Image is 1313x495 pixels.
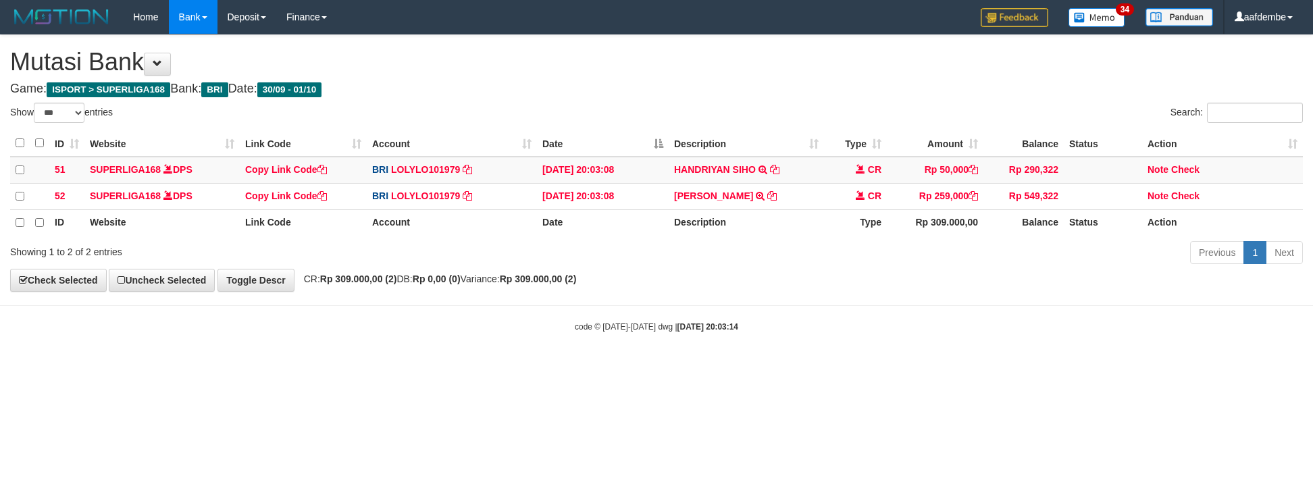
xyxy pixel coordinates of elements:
img: Feedback.jpg [981,8,1048,27]
th: Balance [983,209,1064,236]
th: Status [1064,209,1142,236]
div: Showing 1 to 2 of 2 entries [10,240,537,259]
a: Previous [1190,241,1244,264]
span: BRI [372,164,388,175]
strong: Rp 0,00 (0) [413,273,461,284]
th: Website [84,209,240,236]
td: Rp 549,322 [983,183,1064,209]
th: Rp 309.000,00 [887,209,983,236]
span: BRI [201,82,228,97]
span: BRI [372,190,388,201]
select: Showentries [34,103,84,123]
th: ID [49,209,84,236]
strong: [DATE] 20:03:14 [677,322,738,332]
img: panduan.png [1145,8,1213,26]
a: Copy Rp 50,000 to clipboard [969,164,978,175]
a: Copy LOLYLO101979 to clipboard [463,190,472,201]
th: Date [537,209,669,236]
th: Balance [983,130,1064,157]
h4: Game: Bank: Date: [10,82,1303,96]
th: Type: activate to sort column ascending [824,130,887,157]
img: Button%20Memo.svg [1069,8,1125,27]
h1: Mutasi Bank [10,49,1303,76]
a: Copy Link Code [245,190,327,201]
a: SUPERLIGA168 [90,164,161,175]
a: Toggle Descr [217,269,294,292]
th: Type [824,209,887,236]
th: Website: activate to sort column ascending [84,130,240,157]
a: Uncheck Selected [109,269,215,292]
a: Note [1148,190,1168,201]
input: Search: [1207,103,1303,123]
label: Show entries [10,103,113,123]
th: Account: activate to sort column ascending [367,130,537,157]
td: Rp 290,322 [983,157,1064,184]
a: Next [1266,241,1303,264]
a: SUPERLIGA168 [90,190,161,201]
a: 1 [1243,241,1266,264]
a: Copy LOLYLO101979 to clipboard [463,164,472,175]
a: Copy MARCELLINUS TI to clipboard [767,190,777,201]
a: Check Selected [10,269,107,292]
a: Copy Rp 259,000 to clipboard [969,190,978,201]
td: DPS [84,183,240,209]
span: 52 [55,190,66,201]
span: 30/09 - 01/10 [257,82,322,97]
a: HANDRIYAN SIHO [674,164,756,175]
th: Description [669,209,824,236]
a: Check [1171,190,1200,201]
span: CR [868,190,881,201]
span: ISPORT > SUPERLIGA168 [47,82,170,97]
td: Rp 50,000 [887,157,983,184]
span: 34 [1116,3,1134,16]
th: Description: activate to sort column ascending [669,130,824,157]
th: Amount: activate to sort column ascending [887,130,983,157]
strong: Rp 309.000,00 (2) [500,273,577,284]
td: Rp 259,000 [887,183,983,209]
th: Account [367,209,537,236]
th: Action: activate to sort column ascending [1142,130,1303,157]
td: [DATE] 20:03:08 [537,183,669,209]
a: Copy HANDRIYAN SIHO to clipboard [770,164,779,175]
a: LOLYLO101979 [391,190,460,201]
th: Link Code: activate to sort column ascending [240,130,367,157]
th: Action [1142,209,1303,236]
th: Date: activate to sort column descending [537,130,669,157]
label: Search: [1170,103,1303,123]
th: Link Code [240,209,367,236]
span: 51 [55,164,66,175]
th: Status [1064,130,1142,157]
a: LOLYLO101979 [391,164,460,175]
a: Note [1148,164,1168,175]
small: code © [DATE]-[DATE] dwg | [575,322,738,332]
a: [PERSON_NAME] [674,190,753,201]
span: CR [868,164,881,175]
td: [DATE] 20:03:08 [537,157,669,184]
strong: Rp 309.000,00 (2) [320,273,397,284]
img: MOTION_logo.png [10,7,113,27]
th: ID: activate to sort column ascending [49,130,84,157]
a: Check [1171,164,1200,175]
span: CR: DB: Variance: [297,273,577,284]
td: DPS [84,157,240,184]
a: Copy Link Code [245,164,327,175]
